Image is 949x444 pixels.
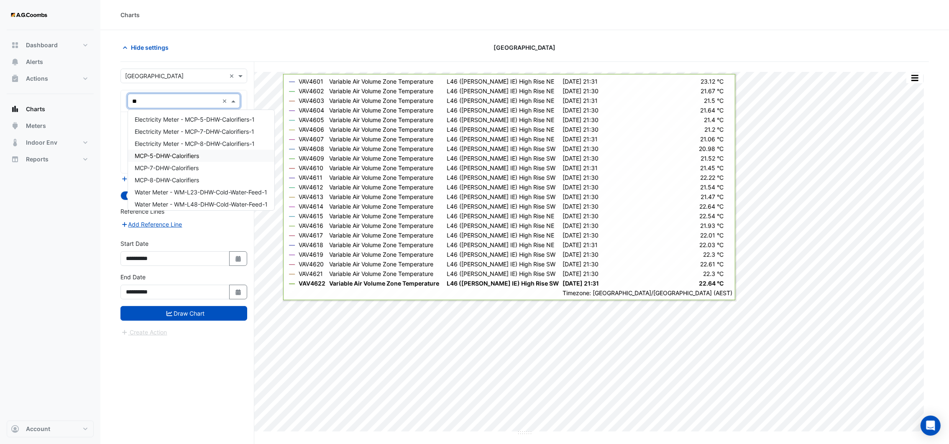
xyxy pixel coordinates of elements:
span: Reports [26,155,49,163]
app-icon: Alerts [11,58,19,66]
button: Dashboard [7,37,94,54]
span: Charts [26,105,45,113]
button: Hide settings [120,40,174,55]
button: Reports [7,151,94,168]
button: Indoor Env [7,134,94,151]
button: More Options [906,73,923,83]
span: Clear [222,97,229,105]
span: Water Meter - WM-L48-DHW-Cold-Water-Feed-1 [135,201,268,208]
ng-dropdown-panel: Options list [128,110,275,211]
div: Charts [120,10,140,19]
span: Dashboard [26,41,58,49]
button: Account [7,421,94,437]
button: Charts [7,101,94,117]
label: Reference Lines [120,207,164,216]
span: Water Meter - WM-L23-DHW-Cold-Water-Feed-1 [135,189,267,196]
span: MCP-7-DHW-Calorifiers [135,164,199,171]
div: Open Intercom Messenger [921,416,941,436]
fa-icon: Select Date [235,255,242,262]
label: Start Date [120,239,148,248]
span: Indoor Env [26,138,57,147]
span: Electricity Meter - MCP-5-DHW-Calorifiers-1 [135,116,255,123]
app-icon: Charts [11,105,19,113]
button: Alerts [7,54,94,70]
span: [GEOGRAPHIC_DATA] [494,43,555,52]
fa-icon: Select Date [235,288,242,296]
span: Clear [229,71,236,80]
app-icon: Indoor Env [11,138,19,147]
span: Account [26,425,50,433]
span: Electricity Meter - MCP-7-DHW-Calorifiers-1 [135,128,254,135]
button: Actions [7,70,94,87]
app-icon: Dashboard [11,41,19,49]
app-icon: Actions [11,74,19,83]
button: Add Equipment [120,174,171,184]
button: Meters [7,117,94,134]
span: Electricity Meter - MCP-8-DHW-Calorifiers-1 [135,140,255,147]
span: MCP-8-DHW-Calorifiers [135,176,199,184]
span: Hide settings [131,43,169,52]
label: End Date [120,273,146,281]
app-icon: Meters [11,122,19,130]
span: Alerts [26,58,43,66]
app-icon: Reports [11,155,19,163]
img: Company Logo [10,7,48,23]
button: Add Reference Line [120,219,183,229]
span: MCP-5-DHW-Calorifiers [135,152,199,159]
app-escalated-ticket-create-button: Please draw the charts first [120,328,168,335]
button: Draw Chart [120,306,247,321]
span: Actions [26,74,48,83]
span: Meters [26,122,46,130]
